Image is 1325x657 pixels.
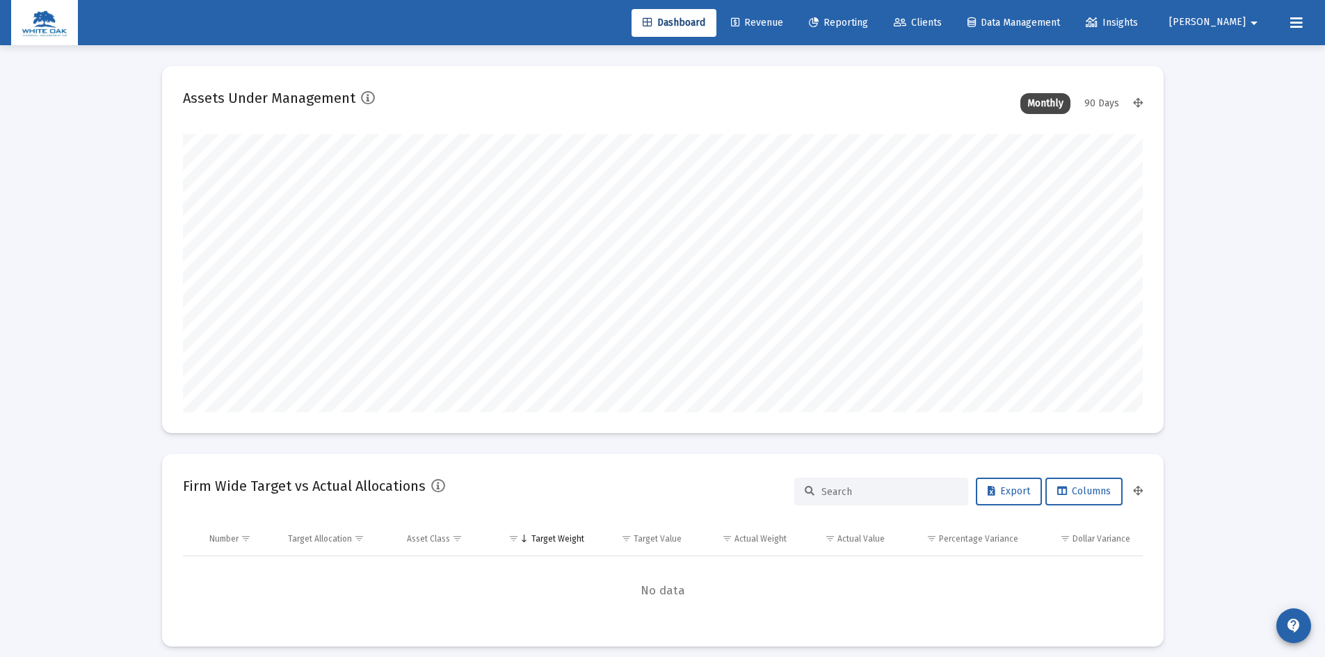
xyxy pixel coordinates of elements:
td: Column Actual Value [796,522,894,555]
div: Target Allocation [288,533,352,544]
div: Target Value [634,533,682,544]
a: Reporting [798,9,879,37]
td: Column Target Weight [490,522,594,555]
td: Column Dollar Variance [1028,522,1142,555]
span: Revenue [731,17,783,29]
a: Clients [883,9,953,37]
span: Export [988,485,1030,497]
span: Insights [1086,17,1138,29]
input: Search [821,486,958,498]
h2: Assets Under Management [183,87,355,109]
div: Data grid [183,522,1143,626]
span: Show filter options for column 'Target Weight' [508,533,519,544]
img: Dashboard [22,9,67,37]
div: Percentage Variance [939,533,1018,544]
span: Show filter options for column 'Dollar Variance' [1060,533,1070,544]
div: Target Weight [531,533,584,544]
mat-icon: arrow_drop_down [1246,9,1262,37]
h2: Firm Wide Target vs Actual Allocations [183,475,426,497]
td: Column Number [200,522,279,555]
span: Show filter options for column 'Actual Weight' [722,533,732,544]
a: Revenue [720,9,794,37]
a: Data Management [956,9,1071,37]
span: Clients [894,17,942,29]
mat-icon: contact_support [1285,617,1302,634]
a: Dashboard [632,9,716,37]
button: Columns [1045,478,1123,505]
td: Column Target Allocation [278,522,397,555]
span: Columns [1057,485,1111,497]
span: Show filter options for column 'Asset Class' [452,533,463,544]
span: [PERSON_NAME] [1169,17,1246,29]
button: [PERSON_NAME] [1153,8,1279,36]
span: Show filter options for column 'Percentage Variance' [926,533,937,544]
div: Actual Value [837,533,885,544]
td: Column Percentage Variance [894,522,1028,555]
span: Data Management [967,17,1060,29]
div: Actual Weight [734,533,787,544]
span: Show filter options for column 'Number' [241,533,251,544]
td: Column Actual Weight [691,522,796,555]
td: Column Target Value [594,522,692,555]
span: Show filter options for column 'Target Allocation' [354,533,364,544]
div: Dollar Variance [1073,533,1130,544]
span: Show filter options for column 'Target Value' [621,533,632,544]
td: Column Asset Class [397,522,490,555]
div: 90 Days [1077,93,1126,114]
span: Dashboard [643,17,705,29]
span: No data [183,583,1143,599]
a: Insights [1075,9,1149,37]
div: Monthly [1020,93,1070,114]
span: Show filter options for column 'Actual Value' [825,533,835,544]
div: Number [209,533,239,544]
span: Reporting [809,17,868,29]
div: Asset Class [407,533,450,544]
button: Export [976,478,1042,505]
